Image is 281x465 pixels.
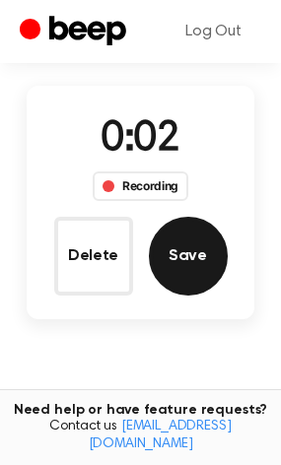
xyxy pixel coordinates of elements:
[89,420,232,451] a: [EMAIL_ADDRESS][DOMAIN_NAME]
[149,217,228,296] button: Save Audio Record
[12,419,269,453] span: Contact us
[20,13,131,51] a: Beep
[93,171,188,201] div: Recording
[101,119,179,161] span: 0:02
[54,217,133,296] button: Delete Audio Record
[166,8,261,55] a: Log Out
